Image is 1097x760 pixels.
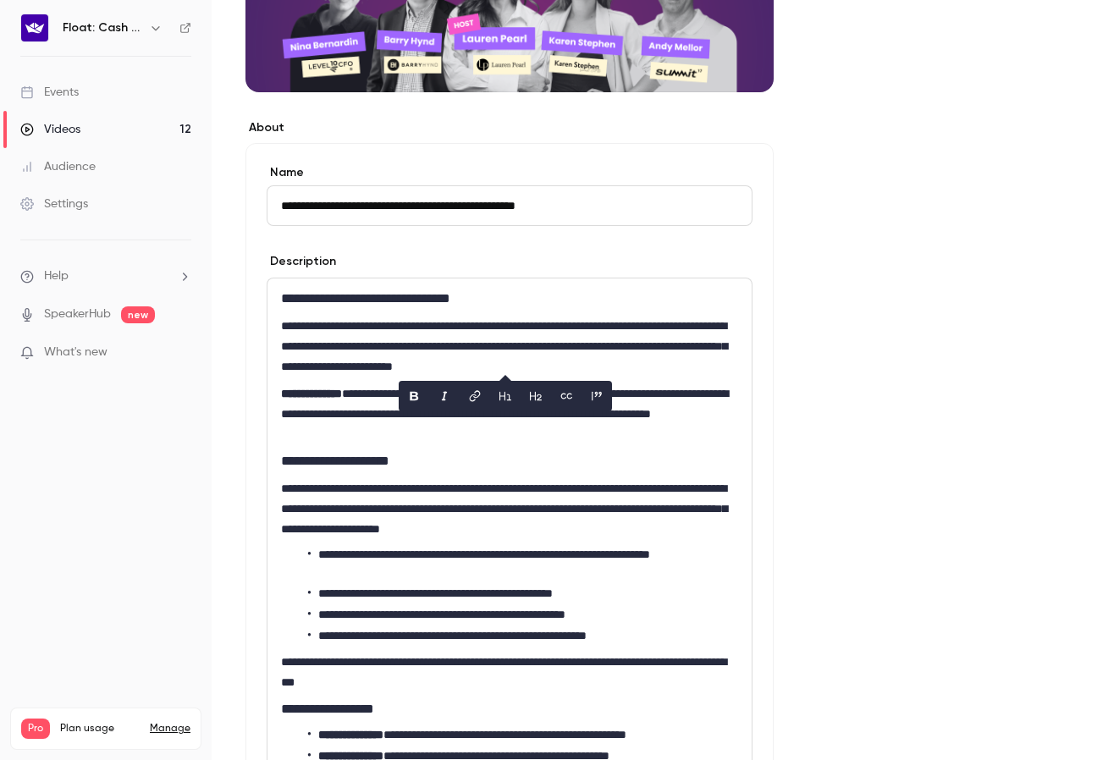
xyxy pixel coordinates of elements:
label: About [245,119,774,136]
div: Settings [20,196,88,212]
div: Events [20,84,79,101]
button: italic [431,383,458,410]
span: Help [44,267,69,285]
h6: Float: Cash Flow Intelligence Series [63,19,142,36]
a: SpeakerHub [44,306,111,323]
span: Plan usage [60,722,140,735]
button: bold [400,383,427,410]
div: Videos [20,121,80,138]
label: Name [267,164,752,181]
iframe: Noticeable Trigger [171,345,191,361]
span: What's new [44,344,107,361]
button: blockquote [583,383,610,410]
label: Description [267,253,336,270]
a: Manage [150,722,190,735]
div: Audience [20,158,96,175]
span: Pro [21,719,50,739]
span: new [121,306,155,323]
button: link [461,383,488,410]
li: help-dropdown-opener [20,267,191,285]
img: Float: Cash Flow Intelligence Series [21,14,48,41]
